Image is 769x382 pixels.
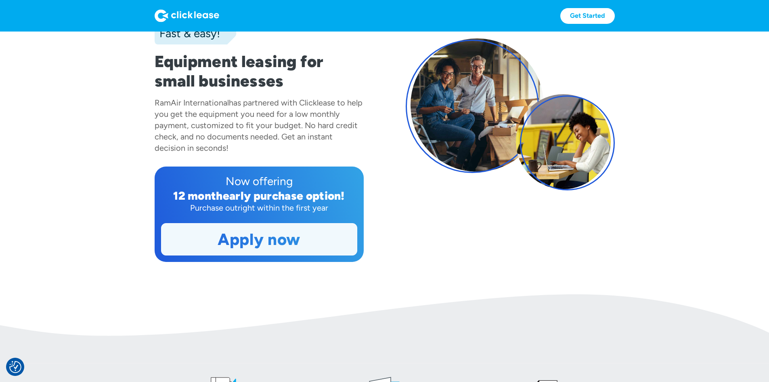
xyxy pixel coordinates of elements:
img: Logo [155,9,219,22]
button: Consent Preferences [9,361,21,373]
h1: Equipment leasing for small businesses [155,52,364,91]
div: Purchase outright within the first year [161,202,357,213]
div: Now offering [161,173,357,189]
div: 12 month [173,189,223,203]
a: Apply now [161,224,357,255]
div: Fast & easy! [155,25,220,41]
img: Revisit consent button [9,361,21,373]
div: has partnered with Clicklease to help you get the equipment you need for a low monthly payment, c... [155,98,362,153]
div: early purchase option! [223,189,345,203]
img: A man and a woman sitting in a warehouse or shipping center. [411,38,544,172]
img: A woman sitting at her computer outside. [516,94,611,189]
a: Get Started [560,8,615,24]
div: RamAir International [155,98,229,108]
